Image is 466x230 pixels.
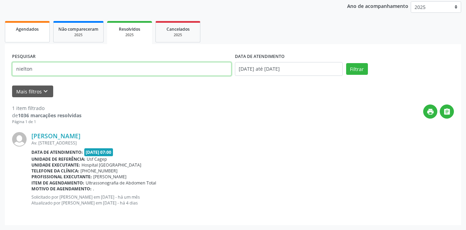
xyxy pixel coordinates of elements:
[346,63,368,75] button: Filtrar
[12,62,231,76] input: Nome, CNS
[82,162,141,168] span: Hospital [GEOGRAPHIC_DATA]
[80,168,117,174] span: [PHONE_NUMBER]
[427,108,434,116] i: print
[93,186,94,192] span: .
[12,112,82,119] div: de
[18,112,82,119] strong: 1036 marcações resolvidas
[31,162,80,168] b: Unidade executante:
[423,104,437,119] button: print
[161,32,195,38] div: 2025
[31,132,80,140] a: [PERSON_NAME]
[16,26,39,32] span: Agendados
[235,51,285,62] label: DATA DE ATENDIMENTO
[12,86,53,98] button: Mais filtroskeyboard_arrow_down
[347,1,408,10] p: Ano de acompanhamento
[58,32,98,38] div: 2025
[119,26,140,32] span: Resolvidos
[12,51,36,62] label: PESQUISAR
[58,26,98,32] span: Não compareceram
[440,104,454,119] button: 
[93,174,126,180] span: [PERSON_NAME]
[87,156,107,162] span: Usf Cagep
[31,180,84,186] b: Item de agendamento:
[167,26,190,32] span: Cancelados
[12,104,82,112] div: 1 item filtrado
[42,88,49,95] i: keyboard_arrow_down
[12,119,82,125] div: Página 1 de 1
[31,194,454,206] p: Solicitado por [PERSON_NAME] em [DATE] - há um mês Atualizado por [PERSON_NAME] em [DATE] - há 4 ...
[443,108,451,116] i: 
[31,149,83,155] b: Data de atendimento:
[86,180,156,186] span: Ultrassonografia de Abdomen Total
[112,32,147,38] div: 2025
[12,132,27,147] img: img
[31,140,454,146] div: Av. [STREET_ADDRESS]
[84,148,113,156] span: [DATE] 07:00
[31,174,92,180] b: Profissional executante:
[31,156,85,162] b: Unidade de referência:
[31,186,92,192] b: Motivo de agendamento:
[235,62,343,76] input: Selecione um intervalo
[31,168,79,174] b: Telefone da clínica:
